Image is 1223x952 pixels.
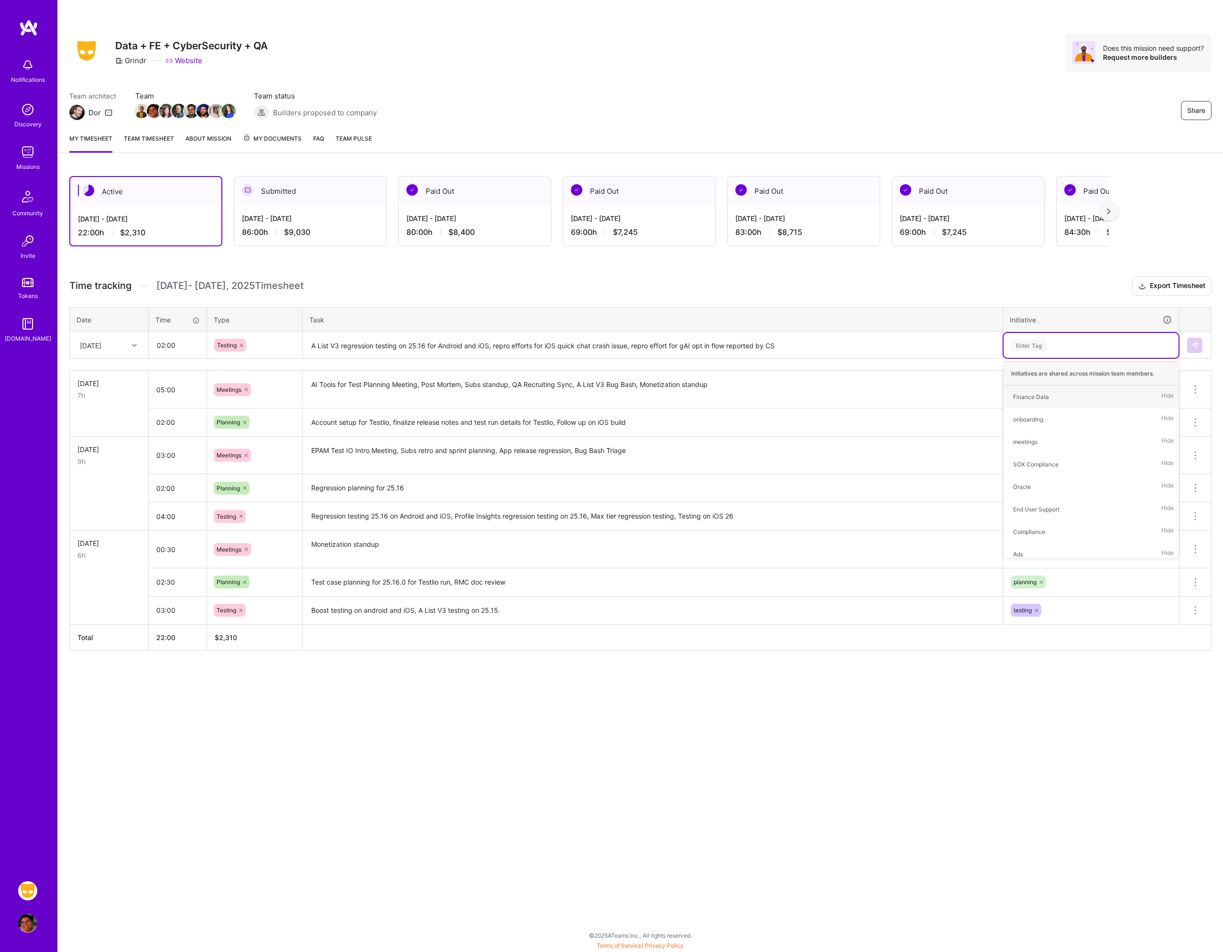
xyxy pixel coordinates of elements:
[70,624,149,650] th: Total
[304,410,1002,436] textarea: Account setup for Testlio, finalize release notes and test run details for Testlio, Follow up on ...
[448,227,475,237] span: $8,400
[222,103,235,119] a: Team Member Avatar
[18,291,38,301] div: Tokens
[1161,480,1174,493] span: Hide
[313,133,324,153] a: FAQ
[69,105,85,120] img: Team Architect
[304,598,1002,624] textarea: Boost testing on android and iOS, A List V3 testing on 25.15
[69,38,104,64] img: Company Logo
[1107,208,1111,215] img: right
[77,538,141,548] div: [DATE]
[284,227,310,237] span: $9,030
[134,104,149,118] img: Team Member Avatar
[242,184,253,196] img: Submitted
[1161,503,1174,516] span: Hide
[149,443,207,468] input: HH:MM
[1010,314,1172,325] div: Initiative
[19,19,38,36] img: logo
[80,340,101,350] div: [DATE]
[336,133,372,153] a: Team Pulse
[942,227,967,237] span: $7,245
[148,103,160,119] a: Team Member Avatar
[18,881,37,900] img: Grindr: Data + FE + CyberSecurity + QA
[1191,342,1199,349] img: Submit
[571,227,708,237] div: 69:00 h
[254,105,269,120] img: Builders proposed to company
[18,314,37,333] img: guide book
[1013,482,1031,492] div: Oracle
[304,531,1002,567] textarea: Monetization standup
[77,444,141,454] div: [DATE]
[70,307,149,332] th: Date
[149,624,207,650] th: 22:00
[22,278,33,287] img: tokens
[184,104,198,118] img: Team Member Avatar
[78,214,214,224] div: [DATE] - [DATE]
[165,55,202,66] a: Website
[777,227,802,237] span: $8,715
[135,91,235,101] span: Team
[57,923,1223,947] div: © 2025 ATeams Inc., All rights reserved.
[115,55,146,66] div: Grindr
[304,569,1002,596] textarea: Test case planning for 25.16.0 for Testlio run, RMC doc review
[217,342,237,349] span: Testing
[273,108,377,118] span: Builders proposed to company
[155,315,200,325] div: Time
[1161,548,1174,561] span: Hide
[406,213,543,223] div: [DATE] - [DATE]
[1013,527,1045,537] div: Compliance
[1106,227,1132,237] span: $8,872
[571,184,582,196] img: Paid Out
[149,476,207,501] input: HH:MM
[11,75,45,85] div: Notifications
[234,177,386,206] div: Submitted
[172,104,186,118] img: Team Member Avatar
[735,213,872,223] div: [DATE] - [DATE]
[728,177,880,206] div: Paid Out
[120,228,145,238] span: $2,310
[304,333,1002,358] textarea: A List V3 regression testing on 25.16 for Android and iOS, repro efforts for iOS quick chat crash...
[563,177,715,206] div: Paid Out
[147,104,161,118] img: Team Member Avatar
[217,386,241,393] span: Meetings
[1103,44,1204,53] div: Does this mission need support?
[1161,390,1174,403] span: Hide
[243,133,302,153] a: My Documents
[242,227,379,237] div: 86:00 h
[5,333,51,343] div: [DOMAIN_NAME]
[1181,101,1212,120] button: Share
[1138,281,1146,291] i: icon Download
[1004,362,1179,386] div: Initiatives are shared across mission team members.
[149,537,207,562] input: HH:MM
[1014,607,1032,614] span: testing
[1161,525,1174,538] span: Hide
[221,104,236,118] img: Team Member Avatar
[1064,227,1201,237] div: 84:30 h
[735,184,747,196] img: Paid Out
[613,227,638,237] span: $7,245
[1013,437,1037,447] div: meetings
[16,185,39,208] img: Community
[217,485,240,492] span: Planning
[1161,435,1174,448] span: Hide
[77,390,141,400] div: 7h
[77,456,141,466] div: 9h
[16,881,40,900] a: Grindr: Data + FE + CyberSecurity + QA
[1161,458,1174,471] span: Hide
[304,372,1002,408] textarea: AI Tools for Test Planning Meeting, Post Mortem, Subs standup, QA Recruiting Sync, A List V3 Bug ...
[303,307,1003,332] th: Task
[900,213,1037,223] div: [DATE] - [DATE]
[1187,106,1205,115] span: Share
[197,104,211,118] img: Team Member Avatar
[159,104,174,118] img: Team Member Avatar
[18,55,37,75] img: bell
[83,185,94,196] img: Active
[336,135,372,142] span: Team Pulse
[77,550,141,560] div: 6h
[304,438,1002,474] textarea: EPAM Test IO Intro Meeting, Subs retro and sprint planning, App release regression, Bug Bash Triage
[1064,213,1201,223] div: [DATE] - [DATE]
[149,332,206,358] input: HH:MM
[105,109,112,116] i: icon Mail
[12,208,43,218] div: Community
[18,100,37,119] img: discovery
